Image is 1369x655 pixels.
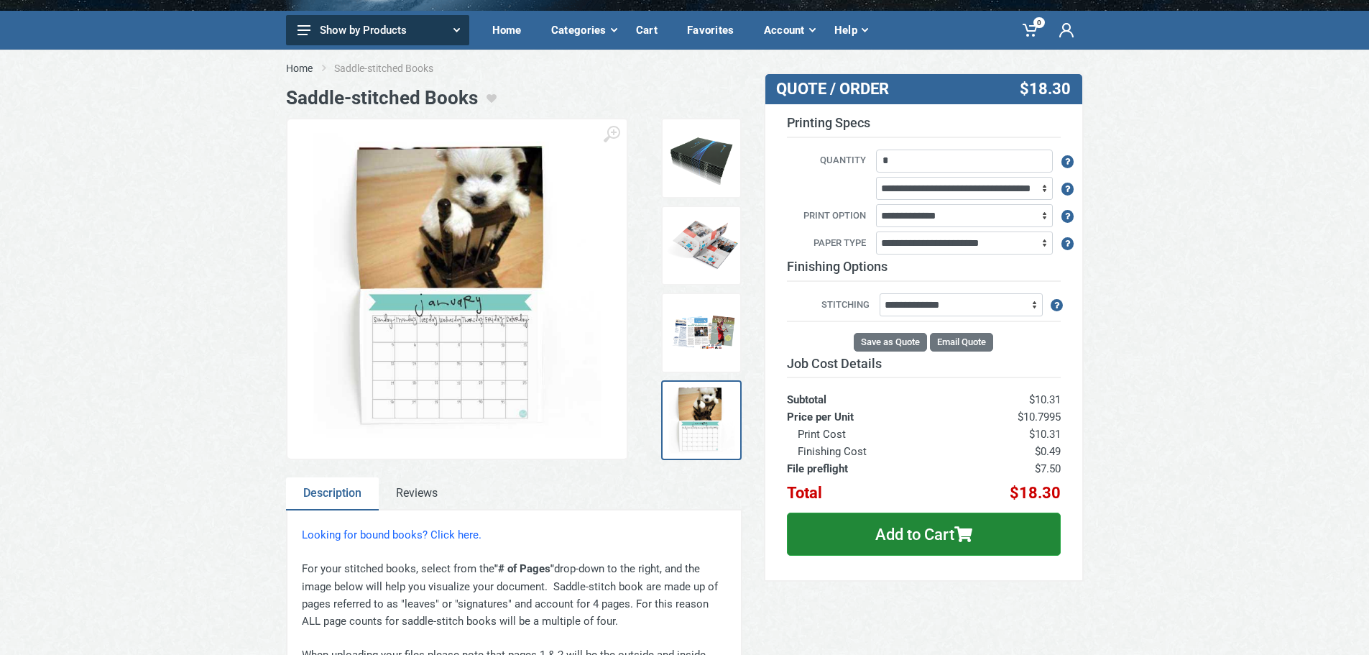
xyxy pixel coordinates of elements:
[661,206,742,286] a: Open Spreads
[1018,411,1061,423] span: $10.7995
[1029,393,1061,406] span: $10.31
[1035,462,1061,475] span: $7.50
[824,15,877,45] div: Help
[787,259,1061,282] h3: Finishing Options
[1010,484,1061,502] span: $18.30
[1033,17,1045,28] span: 0
[1035,445,1061,458] span: $0.49
[787,513,1061,556] button: Add to Cart
[302,528,481,541] a: Looking for bound books? Click here.
[286,61,313,75] a: Home
[677,15,754,45] div: Favorites
[286,15,469,45] button: Show by Products
[665,297,737,369] img: Samples
[302,134,612,444] img: Calendar
[854,333,927,352] button: Save as Quote
[787,443,954,460] th: Finishing Cost
[787,356,1061,372] h3: Job Cost Details
[1029,428,1061,441] span: $10.31
[482,11,541,50] a: Home
[661,380,742,461] a: Calendar
[482,15,541,45] div: Home
[1020,80,1071,99] span: $18.30
[661,118,742,198] a: Saddlestich Book
[494,562,554,575] strong: "# of Pages"
[626,15,677,45] div: Cart
[302,560,727,631] p: For your stitched books, select from the drop-down to the right, and the image below will help yo...
[334,61,455,75] li: Saddle-stitched Books
[787,115,1061,138] h3: Printing Specs
[787,377,954,408] th: Subtotal
[754,15,824,45] div: Account
[787,477,954,502] th: Total
[677,11,754,50] a: Favorites
[930,333,993,352] button: Email Quote
[1013,11,1049,50] a: 0
[541,15,626,45] div: Categories
[286,61,1084,75] nav: breadcrumb
[286,477,379,510] a: Description
[787,426,954,443] th: Print Cost
[661,293,742,373] a: Samples
[787,460,954,477] th: File preflight
[379,477,455,510] a: Reviews
[286,87,478,109] h1: Saddle-stitched Books
[776,209,874,224] label: Print Option
[665,122,737,194] img: Saddlestich Book
[665,385,737,457] img: Calendar
[776,80,966,99] h3: QUOTE / ORDER
[776,153,874,169] label: Quantity
[787,408,954,426] th: Price per Unit
[776,236,874,252] label: Paper Type
[626,11,677,50] a: Cart
[665,210,737,282] img: Open Spreads
[787,298,877,313] label: Stitching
